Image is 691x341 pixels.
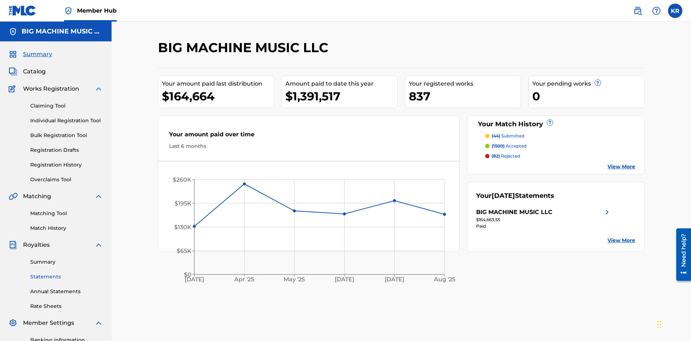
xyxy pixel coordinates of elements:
[9,5,36,16] img: MLC Logo
[492,153,500,159] span: (82)
[22,27,103,36] h5: BIG MACHINE MUSIC LLC
[169,142,448,150] div: Last 6 months
[492,133,500,138] span: (44)
[30,224,103,232] a: Match History
[603,208,611,217] img: right chevron icon
[547,120,553,126] span: ?
[30,117,103,124] a: Individual Registration Tool
[655,306,691,341] iframe: Chat Widget
[476,119,636,129] div: Your Match History
[633,6,642,15] img: search
[9,27,17,36] img: Accounts
[94,85,103,93] img: expand
[162,88,274,104] div: $164,664
[30,258,103,266] a: Summary
[23,192,51,201] span: Matching
[409,79,521,88] div: Your registered works
[30,146,103,154] a: Registration Drafts
[30,273,103,281] a: Statements
[9,67,17,76] img: Catalog
[409,88,521,104] div: 837
[9,50,17,59] img: Summary
[64,6,73,15] img: Top Rightsholder
[649,4,664,18] div: Help
[492,153,520,159] p: rejected
[668,4,682,18] div: User Menu
[652,6,661,15] img: help
[174,224,191,231] tspan: $130K
[30,102,103,110] a: Claiming Tool
[9,85,18,93] img: Works Registration
[94,319,103,327] img: expand
[476,217,611,223] div: $164,663.55
[476,208,611,229] a: BIG MACHINE MUSIC LLCright chevron icon$164,663.55Paid
[9,319,17,327] img: Member Settings
[9,67,46,76] a: CatalogCatalog
[285,79,397,88] div: Amount paid to date this year
[385,276,405,283] tspan: [DATE]
[434,276,455,283] tspan: Aug '25
[184,271,191,278] tspan: $0
[485,133,636,139] a: (44) submitted
[234,276,254,283] tspan: Apr '25
[671,226,691,285] iframe: Resource Center
[608,163,635,170] a: View More
[335,276,354,283] tspan: [DATE]
[476,191,554,201] div: Your Statements
[30,176,103,183] a: Overclaims Tool
[657,314,661,335] div: Drag
[175,200,191,207] tspan: $195K
[94,241,103,249] img: expand
[476,223,611,229] div: Paid
[158,40,332,56] h2: BIG MACHINE MUSIC LLC
[9,50,52,59] a: SummarySummary
[476,208,552,217] div: BIG MACHINE MUSIC LLC
[595,80,601,86] span: ?
[492,192,515,200] span: [DATE]
[177,247,191,254] tspan: $65K
[23,241,50,249] span: Royalties
[492,143,505,149] span: (1500)
[23,67,46,76] span: Catalog
[9,241,17,249] img: Royalties
[30,132,103,139] a: Bulk Registration Tool
[173,176,191,183] tspan: $260K
[23,85,79,93] span: Works Registration
[492,133,524,139] p: submitted
[77,6,117,15] span: Member Hub
[30,303,103,310] a: Rate Sheets
[485,153,636,159] a: (82) rejected
[492,143,527,149] p: accepted
[9,192,18,201] img: Matching
[30,288,103,295] a: Annual Statements
[532,79,644,88] div: Your pending works
[162,79,274,88] div: Your amount paid last distribution
[485,143,636,149] a: (1500) accepted
[284,276,305,283] tspan: May '25
[94,192,103,201] img: expand
[608,237,635,244] a: View More
[23,50,52,59] span: Summary
[23,319,74,327] span: Member Settings
[631,4,645,18] a: Public Search
[30,161,103,169] a: Registration History
[30,210,103,217] a: Matching Tool
[169,130,448,142] div: Your amount paid over time
[185,276,204,283] tspan: [DATE]
[285,88,397,104] div: $1,391,517
[532,88,644,104] div: 0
